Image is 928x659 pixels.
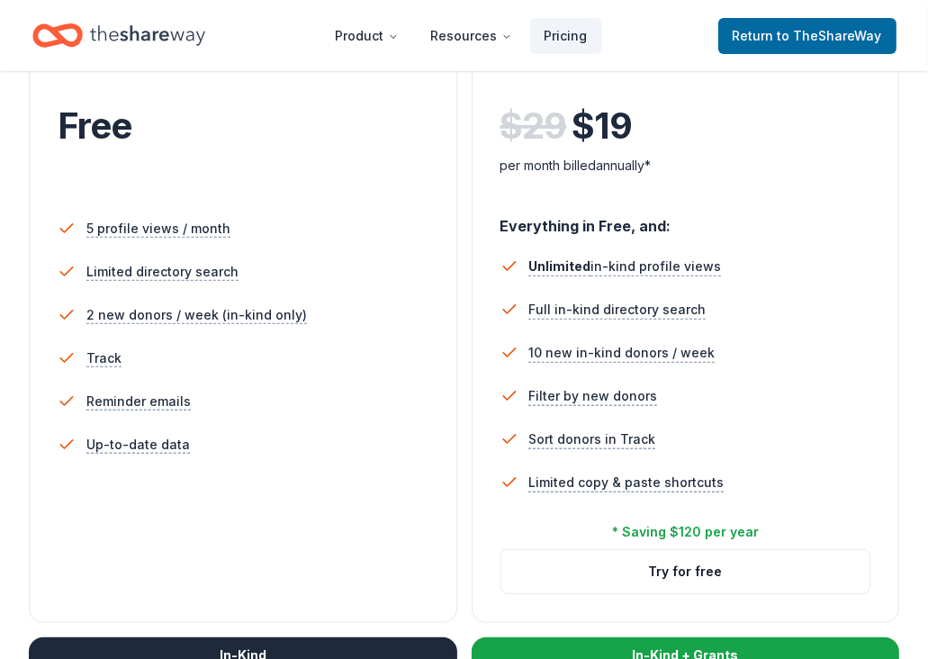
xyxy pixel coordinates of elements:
[86,261,239,283] span: Limited directory search
[321,14,602,57] nav: Main
[612,521,759,543] div: * Saving $120 per year
[86,391,191,412] span: Reminder emails
[86,218,230,239] span: 5 profile views / month
[529,342,716,364] span: 10 new in-kind donors / week
[530,18,602,54] a: Pricing
[500,155,871,176] div: per month billed annually*
[500,200,871,238] div: Everything in Free, and:
[572,101,633,151] span: $ 19
[529,258,722,274] span: in-kind profile views
[529,472,725,493] span: Limited copy & paste shortcuts
[501,550,870,593] button: Try for free
[529,299,707,320] span: Full in-kind directory search
[32,14,205,57] a: Home
[718,18,896,54] a: Returnto TheShareWay
[529,385,658,407] span: Filter by new donors
[417,18,527,54] button: Resources
[321,18,413,54] button: Product
[86,434,190,456] span: Up-to-date data
[58,104,131,148] span: Free
[529,258,591,274] span: Unlimited
[86,304,307,326] span: 2 new donors / week (in-kind only)
[529,429,656,450] span: Sort donors in Track
[86,348,122,369] span: Track
[733,25,882,47] span: Return
[778,28,882,43] span: to TheShareWay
